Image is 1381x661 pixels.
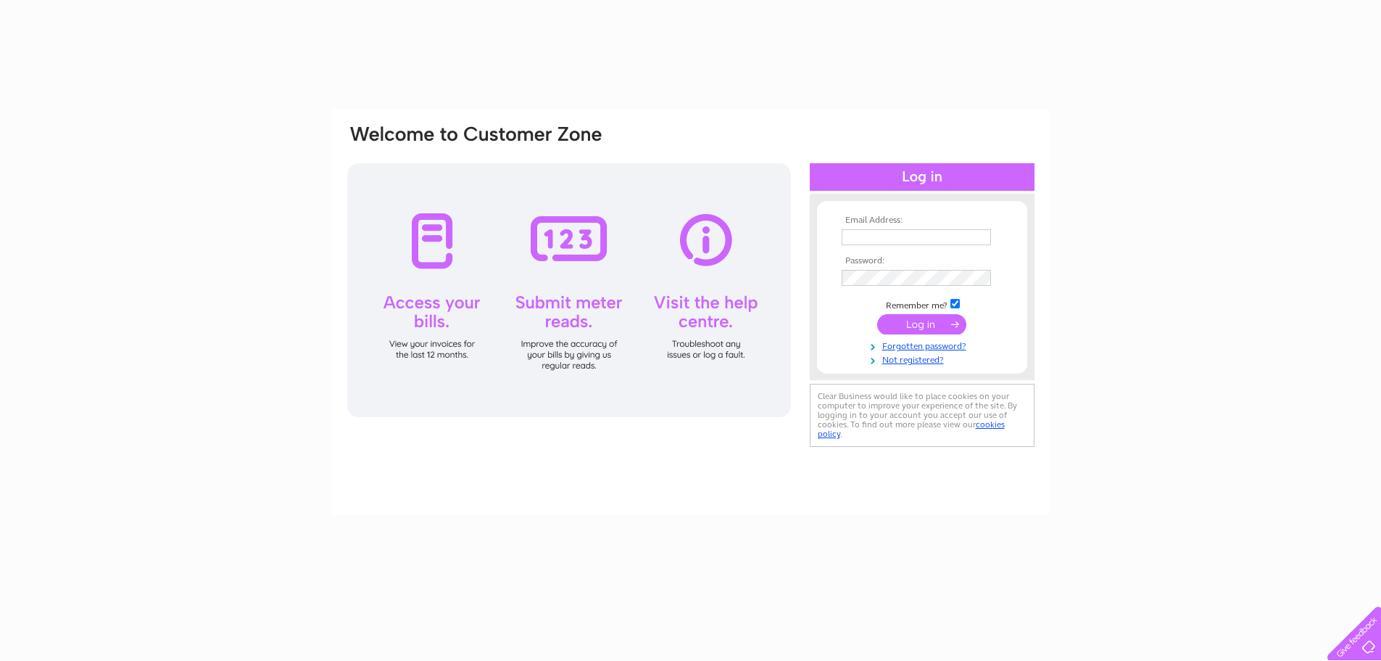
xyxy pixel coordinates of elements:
th: Password: [838,256,1006,266]
a: Forgotten password? [842,338,1006,352]
input: Submit [877,314,966,334]
th: Email Address: [838,215,1006,226]
a: cookies policy [818,419,1005,439]
td: Remember me? [838,297,1006,311]
div: Clear Business would like to place cookies on your computer to improve your experience of the sit... [810,384,1034,447]
a: Not registered? [842,352,1006,366]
